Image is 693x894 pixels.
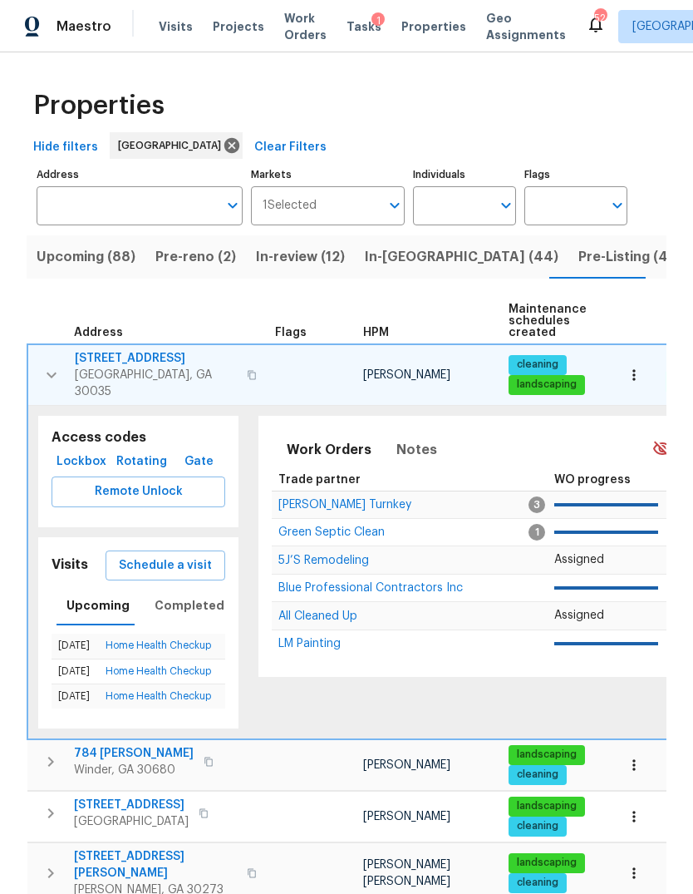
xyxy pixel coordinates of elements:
p: Assigned [554,607,658,625]
span: Upcoming (88) [37,245,135,269]
span: In-[GEOGRAPHIC_DATA] (44) [365,245,558,269]
button: Open [606,194,629,217]
span: [PERSON_NAME] Turnkey [278,499,411,511]
span: WO progress [554,474,631,486]
span: All Cleaned Up [278,610,357,622]
button: Gate [172,447,225,477]
span: Gate [179,452,219,472]
p: Assigned [554,551,658,569]
span: HPM [363,327,389,338]
span: [PERSON_NAME] [363,369,450,381]
button: Schedule a visit [106,551,225,581]
label: Individuals [413,170,516,180]
button: Open [221,194,244,217]
td: [DATE] [52,634,99,659]
span: Properties [401,18,466,35]
span: Notes [396,438,437,462]
h5: Access codes [52,429,225,447]
span: landscaping [510,378,583,392]
a: Home Health Checkup [106,640,211,650]
label: Flags [524,170,627,180]
span: Remote Unlock [65,482,212,502]
span: 1 [528,524,545,541]
span: [GEOGRAPHIC_DATA] [74,813,189,830]
span: Trade partner [278,474,361,486]
div: [GEOGRAPHIC_DATA] [110,132,243,159]
td: [DATE] [52,684,99,709]
button: Remote Unlock [52,477,225,507]
span: [STREET_ADDRESS][PERSON_NAME] [74,848,237,882]
span: [STREET_ADDRESS] [74,797,189,813]
a: [PERSON_NAME] Turnkey [278,500,411,510]
button: Open [494,194,518,217]
div: 52 [594,10,606,27]
span: Blue Professional Contractors Inc [278,582,463,594]
span: [GEOGRAPHIC_DATA], GA 30035 [75,367,237,400]
span: Maintenance schedules created [509,304,587,338]
span: Tasks [346,21,381,32]
span: [PERSON_NAME] [363,811,450,822]
span: Projects [213,18,264,35]
label: Markets [251,170,405,180]
span: 5J’S Remodeling [278,555,369,566]
a: Home Health Checkup [106,691,211,701]
span: Lockbox [58,452,105,472]
span: Hide filters [33,137,98,158]
span: Pre-reno (2) [155,245,236,269]
button: Lockbox [52,447,111,477]
span: Flags [275,327,307,338]
a: Blue Professional Contractors Inc [278,583,463,593]
span: cleaning [510,819,565,833]
button: Hide filters [27,132,105,163]
a: 5J’S Remodeling [278,556,369,566]
a: Green Septic Clean [278,527,385,537]
span: Upcoming [66,595,130,616]
span: Pre-Listing (4) [578,245,673,269]
span: Schedule a visit [119,556,212,576]
button: Open [383,194,406,217]
span: cleaning [510,768,565,782]
span: 1 Selected [263,199,317,213]
button: Clear Filters [248,132,333,163]
span: Rotating [118,452,165,472]
h5: Visits [52,556,88,574]
span: Maestro [57,18,111,35]
span: landscaping [510,856,583,870]
a: Home Health Checkup [106,666,211,676]
label: Address [37,170,243,180]
span: Green Septic Clean [278,526,385,538]
span: 784 [PERSON_NAME] [74,745,194,762]
span: landscaping [510,799,583,813]
span: cleaning [510,358,565,372]
span: [STREET_ADDRESS] [75,350,237,367]
span: Geo Assignments [486,10,566,43]
span: cleaning [510,876,565,890]
span: Address [74,327,123,338]
button: Rotating [111,447,172,477]
span: Winder, GA 30680 [74,762,194,778]
span: [PERSON_NAME] [363,759,450,771]
span: Visits [159,18,193,35]
div: 1 [371,12,385,29]
span: Properties [33,97,165,114]
span: In-review (12) [256,245,345,269]
span: [GEOGRAPHIC_DATA] [118,137,228,154]
span: Completed [155,595,224,616]
a: All Cleaned Up [278,611,357,621]
span: LM Painting [278,638,341,650]
a: LM Painting [278,639,341,649]
span: Work Orders [287,438,371,462]
span: Work Orders [284,10,327,43]
span: 3 [528,496,545,513]
span: [PERSON_NAME] [PERSON_NAME] [363,859,450,887]
span: landscaping [510,748,583,762]
td: [DATE] [52,659,99,684]
span: Clear Filters [254,137,327,158]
